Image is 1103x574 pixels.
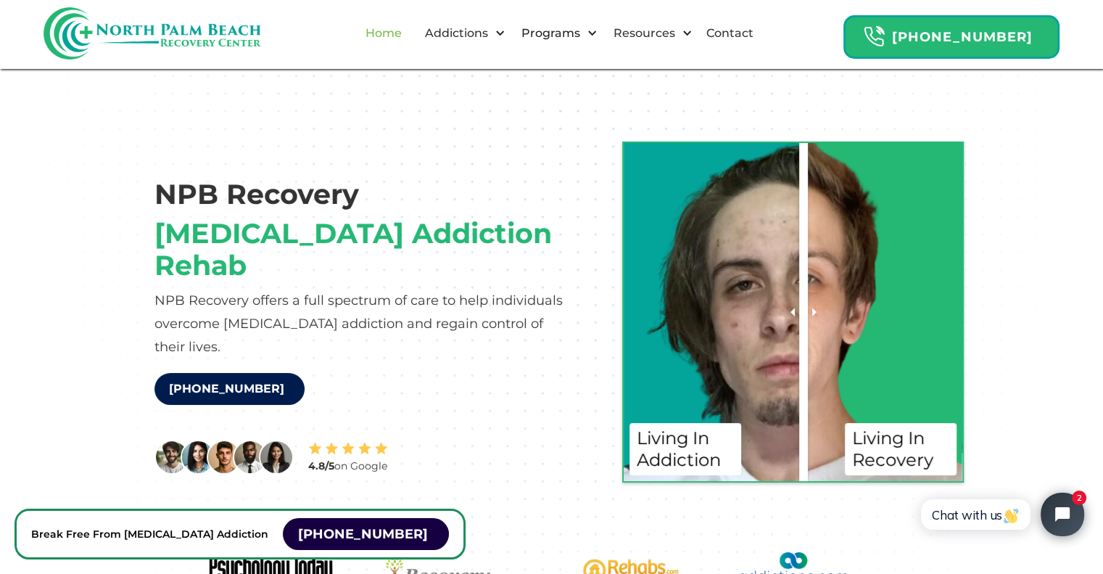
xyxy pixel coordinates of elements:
img: A man with a beard smiling at the camera. [154,440,189,475]
strong: [PHONE_NUMBER] [169,382,284,395]
div: Addictions [412,10,508,57]
h1: NPB Recovery [154,179,359,210]
div: Addictions [421,25,491,42]
img: A woman in a business suit posing for a picture. [259,440,294,475]
img: Header Calendar Icons [863,25,885,48]
img: Stars review icon [308,441,388,456]
a: [PHONE_NUMBER] [283,518,449,550]
img: A man with a beard and a mustache. [207,440,241,475]
div: Resources [609,25,678,42]
img: A man with a beard wearing a white shirt and black tie. [233,440,268,475]
a: [PHONE_NUMBER] [154,373,305,405]
div: Resources [600,10,695,57]
div: Living In Addiction [629,423,741,475]
p: Break Free From [MEDICAL_DATA] Addiction [31,525,268,543]
p: NPB Recovery offers a full spectrum of care to help individuals overcome [MEDICAL_DATA] addiction... [154,289,565,358]
strong: [PHONE_NUMBER] [892,29,1033,45]
div: Living In Recovery [845,423,957,475]
img: A woman in a blue shirt is smiling. [181,440,215,475]
strong: [PHONE_NUMBER] [298,526,428,542]
h1: [MEDICAL_DATA] Addiction Rehab [154,218,565,282]
a: Contact [698,10,762,57]
div: on Google [308,459,387,473]
strong: 4.8/5 [308,459,334,472]
a: Home [357,10,410,57]
iframe: Tidio Chat [905,480,1096,549]
a: Header Calendar Icons[PHONE_NUMBER] [843,8,1059,59]
div: Programs [508,10,600,57]
div: Programs [517,25,583,42]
